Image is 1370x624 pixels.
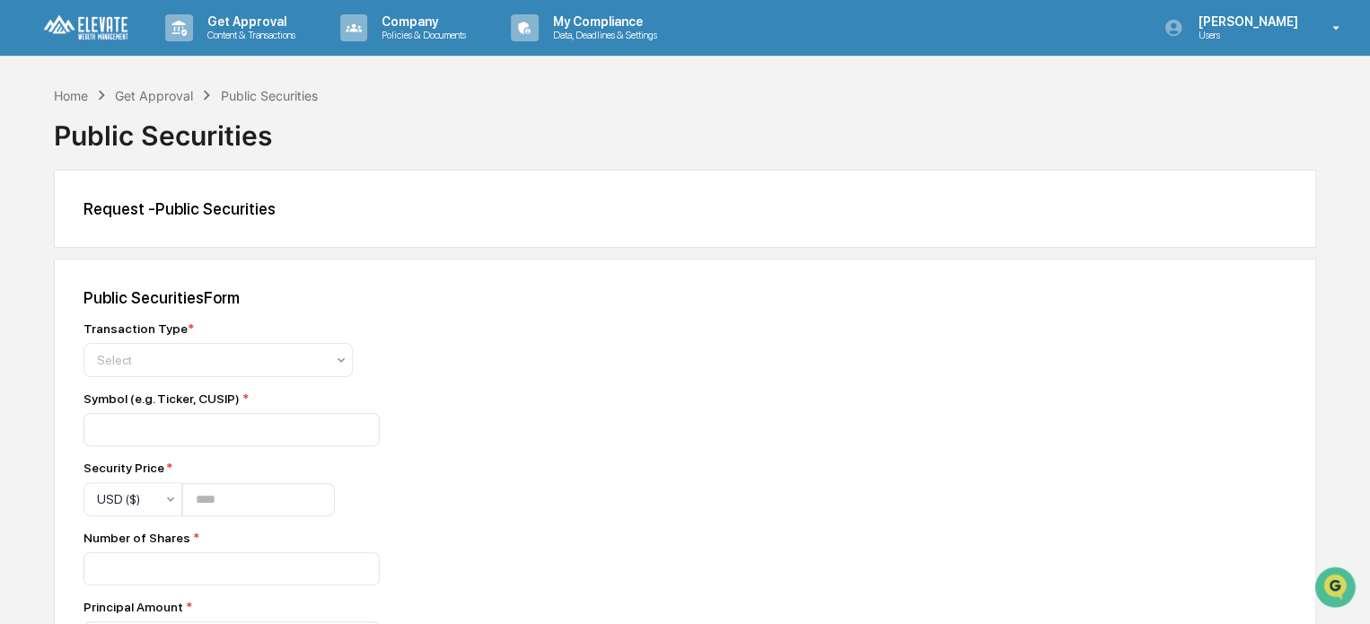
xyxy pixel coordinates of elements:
[18,228,32,242] div: 🖐️
[193,14,304,29] p: Get Approval
[367,14,475,29] p: Company
[123,219,230,251] a: 🗄️Attestations
[83,391,712,406] div: Symbol (e.g. Ticker, CUSIP)
[127,303,217,318] a: Powered byPylon
[83,288,1287,307] div: Public Securities Form
[179,304,217,318] span: Pylon
[54,105,1316,152] div: Public Securities
[83,461,335,475] div: Security Price
[83,321,194,336] div: Transaction Type
[193,29,304,41] p: Content & Transactions
[61,155,227,170] div: We're available if you need us!
[148,226,223,244] span: Attestations
[367,29,475,41] p: Policies & Documents
[36,226,116,244] span: Preclearance
[61,137,294,155] div: Start new chat
[18,38,327,66] p: How can we help?
[83,600,712,614] div: Principal Amount
[539,14,666,29] p: My Compliance
[54,88,88,103] div: Home
[11,253,120,286] a: 🔎Data Lookup
[43,14,129,42] img: logo
[1183,14,1306,29] p: [PERSON_NAME]
[1313,565,1361,613] iframe: Open customer support
[36,260,113,278] span: Data Lookup
[11,219,123,251] a: 🖐️Preclearance
[18,137,50,170] img: 1746055101610-c473b297-6a78-478c-a979-82029cc54cd1
[539,29,666,41] p: Data, Deadlines & Settings
[130,228,145,242] div: 🗄️
[18,262,32,277] div: 🔎
[305,143,327,164] button: Start new chat
[115,88,193,103] div: Get Approval
[83,531,712,545] div: Number of Shares
[1183,29,1306,41] p: Users
[83,199,1287,218] div: Request - Public Securities
[221,88,318,103] div: Public Securities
